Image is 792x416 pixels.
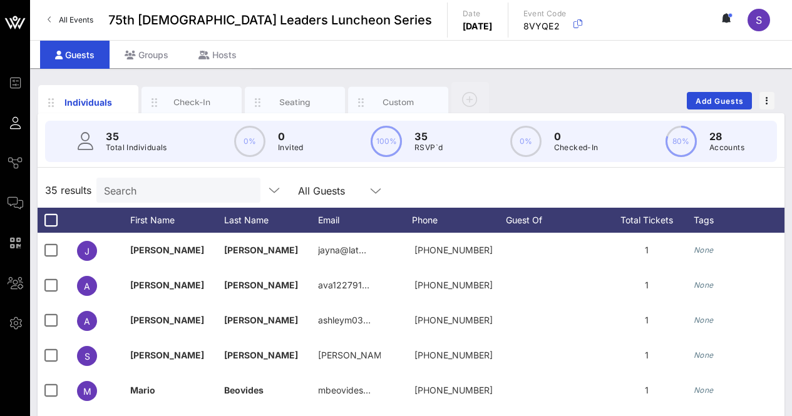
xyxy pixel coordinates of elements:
p: RSVP`d [414,141,443,154]
p: 0 [278,129,304,144]
div: Email [318,208,412,233]
span: [PERSON_NAME] [130,280,204,290]
div: Hosts [183,41,252,69]
div: Individuals [61,96,116,109]
p: Date [463,8,493,20]
p: Event Code [523,8,567,20]
p: 8VYQE2 [523,20,567,33]
span: J [85,246,90,256]
i: None [694,315,714,325]
p: ashleym03… [318,303,371,338]
p: Checked-In [554,141,599,154]
p: mbeovides… [318,373,371,408]
span: +17863519976 [414,385,493,395]
p: 28 [709,129,744,144]
p: 35 [414,129,443,144]
div: Total Tickets [600,208,694,233]
span: 35 results [45,183,91,198]
span: A [84,281,90,292]
div: 1 [600,303,694,338]
p: Accounts [709,141,744,154]
a: All Events [40,10,101,30]
span: +15129684884 [414,350,493,360]
div: All Guests [298,185,345,196]
div: S [748,9,770,31]
div: 1 [600,373,694,408]
span: M [83,386,91,397]
div: Custom [371,96,426,108]
span: S [756,14,762,26]
span: All Events [59,15,93,24]
span: [PERSON_NAME] [224,315,298,325]
div: Seating [267,96,323,108]
i: None [694,280,714,290]
span: [PERSON_NAME] [224,350,298,360]
div: Groups [110,41,183,69]
span: Add Guests [695,96,744,106]
p: jayna@lat… [318,233,366,268]
span: [PERSON_NAME] [224,245,298,255]
i: None [694,385,714,395]
span: +19158005079 [414,315,493,325]
p: [PERSON_NAME]… [318,338,381,373]
div: All Guests [291,178,391,203]
div: Phone [412,208,506,233]
i: None [694,245,714,255]
p: 0 [554,129,599,144]
span: 75th [DEMOGRAPHIC_DATA] Leaders Luncheon Series [108,11,432,29]
span: [PERSON_NAME] [130,350,204,360]
div: 1 [600,338,694,373]
span: A [84,316,90,327]
span: Beovides [224,385,264,395]
span: +13104367738 [414,245,493,255]
p: Total Individuals [106,141,167,154]
div: Last Name [224,208,318,233]
div: Guest Of [506,208,600,233]
p: Invited [278,141,304,154]
p: ava122791… [318,268,369,303]
div: Check-In [164,96,220,108]
div: 1 [600,233,694,268]
span: S [85,351,90,362]
p: 35 [106,129,167,144]
span: Mario [130,385,155,395]
span: [PERSON_NAME] [130,245,204,255]
div: Guests [40,41,110,69]
span: [PERSON_NAME] [130,315,204,325]
div: First Name [130,208,224,233]
div: 1 [600,268,694,303]
i: None [694,350,714,360]
span: +15127792652 [414,280,493,290]
span: [PERSON_NAME] [224,280,298,290]
button: Add Guests [687,92,752,109]
p: [DATE] [463,20,493,33]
